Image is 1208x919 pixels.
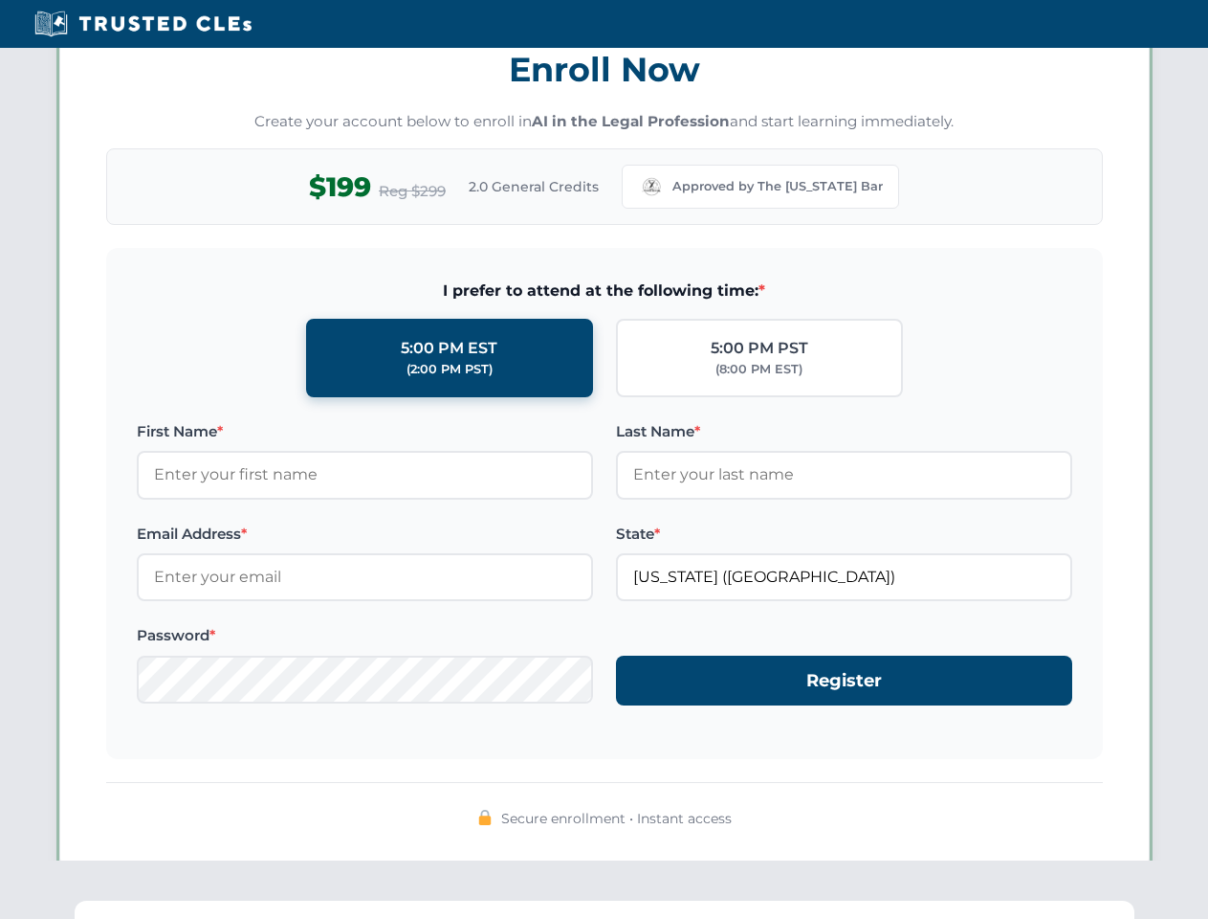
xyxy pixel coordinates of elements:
[106,39,1103,100] h3: Enroll Now
[29,10,257,38] img: Trusted CLEs
[638,173,665,200] img: Missouri Bar
[379,180,446,203] span: Reg $299
[401,336,497,361] div: 5:00 PM EST
[137,451,593,499] input: Enter your first name
[137,420,593,443] label: First Name
[137,624,593,647] label: Password
[469,176,599,197] span: 2.0 General Credits
[477,810,493,825] img: 🔒
[616,523,1072,546] label: State
[616,420,1072,443] label: Last Name
[616,656,1072,706] button: Register
[532,112,730,130] strong: AI in the Legal Profession
[106,111,1103,133] p: Create your account below to enroll in and start learning immediately.
[309,166,371,209] span: $199
[137,279,1072,303] span: I prefer to attend at the following time:
[711,336,808,361] div: 5:00 PM PST
[501,808,732,829] span: Secure enrollment • Instant access
[672,177,883,196] span: Approved by The [US_STATE] Bar
[137,523,593,546] label: Email Address
[137,553,593,601] input: Enter your email
[406,360,493,379] div: (2:00 PM PST)
[616,451,1072,499] input: Enter your last name
[715,360,802,379] div: (8:00 PM EST)
[616,553,1072,601] input: Missouri (MO)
